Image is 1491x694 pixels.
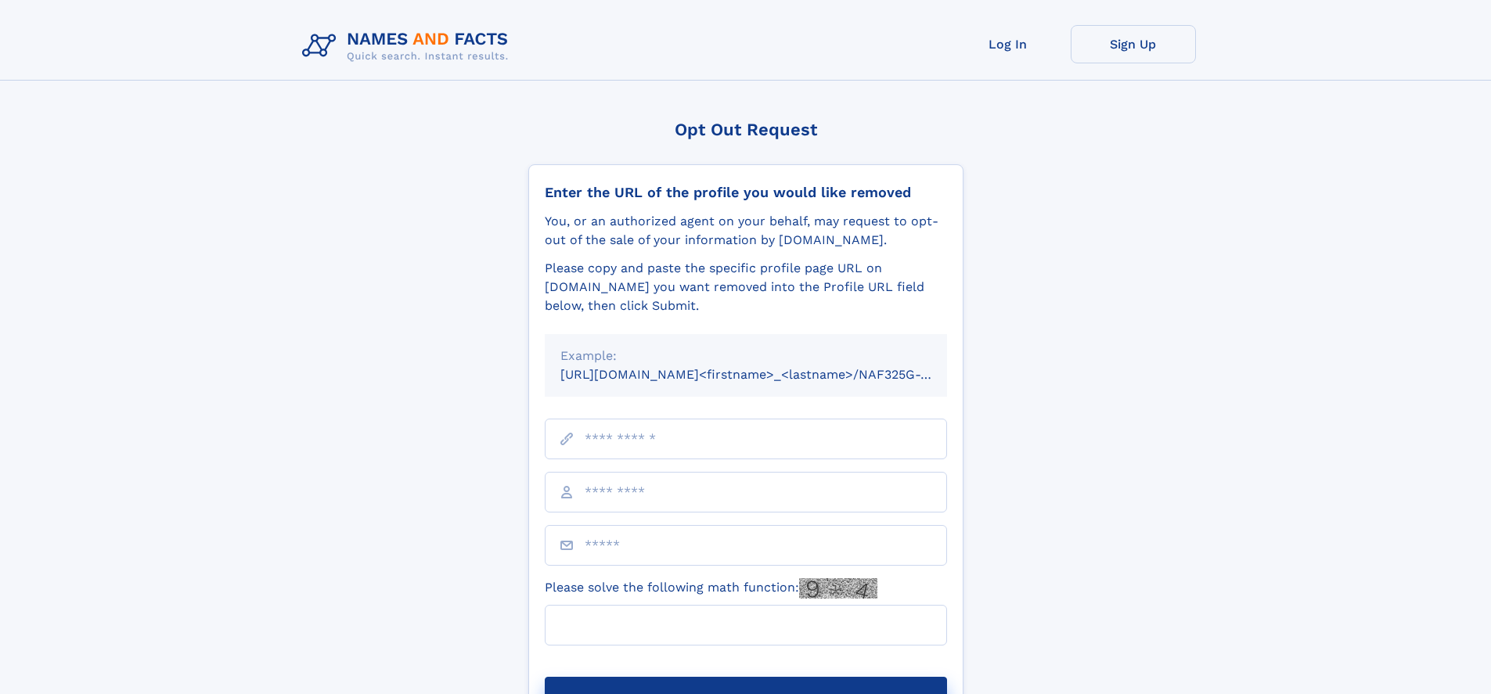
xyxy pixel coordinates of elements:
[545,184,947,201] div: Enter the URL of the profile you would like removed
[945,25,1071,63] a: Log In
[545,259,947,315] div: Please copy and paste the specific profile page URL on [DOMAIN_NAME] you want removed into the Pr...
[560,367,977,382] small: [URL][DOMAIN_NAME]<firstname>_<lastname>/NAF325G-xxxxxxxx
[528,120,963,139] div: Opt Out Request
[296,25,521,67] img: Logo Names and Facts
[545,578,877,599] label: Please solve the following math function:
[545,212,947,250] div: You, or an authorized agent on your behalf, may request to opt-out of the sale of your informatio...
[1071,25,1196,63] a: Sign Up
[560,347,931,365] div: Example:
